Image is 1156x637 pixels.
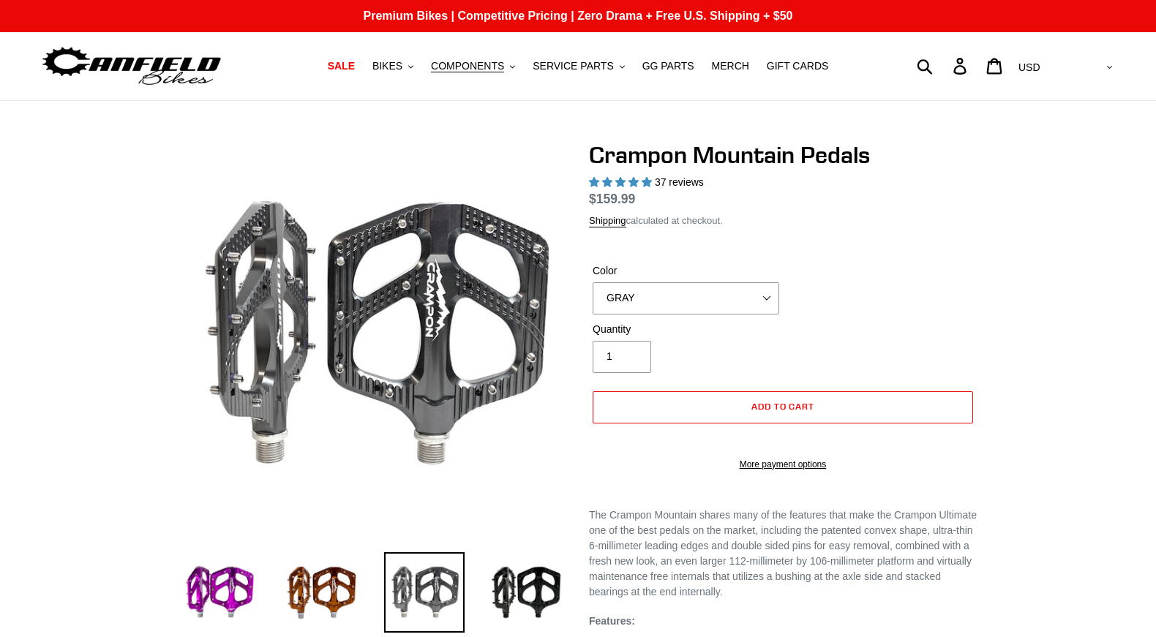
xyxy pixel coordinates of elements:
input: Search [925,50,962,82]
img: Load image into Gallery viewer, purple [179,552,260,633]
span: MERCH [712,60,749,72]
label: Color [593,263,779,279]
span: BIKES [372,60,402,72]
span: SERVICE PARTS [533,60,613,72]
button: Add to cart [593,391,973,423]
a: GIFT CARDS [759,56,836,76]
label: Quantity [593,322,779,337]
button: BIKES [365,56,421,76]
span: Add to cart [751,401,815,412]
button: COMPONENTS [424,56,522,76]
span: GG PARTS [642,60,694,72]
span: 37 reviews [655,176,704,188]
img: Load image into Gallery viewer, grey [384,552,465,633]
button: SERVICE PARTS [525,56,631,76]
strong: Features: [589,615,635,627]
a: MERCH [705,56,757,76]
span: SALE [328,60,355,72]
img: Load image into Gallery viewer, stealth [487,552,567,633]
img: Load image into Gallery viewer, bronze [282,552,362,633]
span: 4.97 stars [589,176,655,188]
a: GG PARTS [635,56,702,76]
span: COMPONENTS [431,60,504,72]
a: More payment options [593,458,973,471]
img: Canfield Bikes [40,43,223,89]
a: Shipping [589,215,626,227]
a: SALE [320,56,362,76]
span: GIFT CARDS [767,60,829,72]
span: $159.99 [589,192,635,206]
p: The Crampon Mountain shares many of the features that make the Crampon Ultimate one of the best p... [589,508,977,600]
h1: Crampon Mountain Pedals [589,141,977,169]
div: calculated at checkout. [589,214,977,228]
